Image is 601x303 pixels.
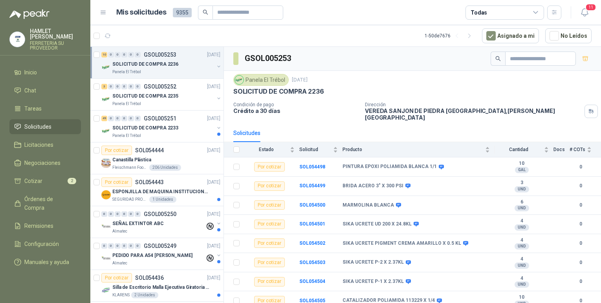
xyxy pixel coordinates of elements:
img: Company Logo [101,94,111,104]
div: 0 [128,84,134,89]
a: Licitaciones [9,137,81,152]
div: UND [515,224,529,231]
img: Company Logo [235,76,244,84]
span: Tareas [24,104,42,113]
p: GSOL005251 [144,116,176,121]
b: MARMOLINA BLANCA [343,202,394,209]
div: 0 [108,84,114,89]
a: SOL054503 [299,260,325,265]
div: Por cotizar [254,220,285,229]
p: SOLICITUD DE COMPRA 2236 [112,61,178,68]
b: 0 [570,240,592,247]
div: 0 [128,211,134,217]
p: GSOL005252 [144,84,176,89]
span: Manuales y ayuda [24,258,69,266]
p: PEDIDO PARA A54 [PERSON_NAME] [112,252,192,259]
p: Silla de Escritorio Malla Ejecutiva Giratoria Cromada con Reposabrazos Fijo Negra [112,284,210,291]
p: SOLICITUD DE COMPRA 2233 [112,124,178,132]
b: 0 [570,201,592,209]
span: # COTs [570,147,585,152]
button: 11 [577,6,592,20]
p: Panela El Trébol [112,101,141,107]
div: 0 [108,116,114,121]
span: Chat [24,86,36,95]
div: 0 [101,211,107,217]
span: 9355 [173,8,192,17]
h1: Mis solicitudes [116,7,167,18]
b: 4 [495,275,549,282]
b: 0 [570,182,592,190]
div: 0 [135,52,141,57]
span: Cantidad [495,147,542,152]
span: 2 [68,178,76,184]
div: Por cotizar [254,277,285,286]
a: Por cotizarSOL054444[DATE] Company LogoCanastilla PlásticaFleischmann Foods S.A.206 Unidades [90,142,224,174]
a: Negociaciones [9,155,81,170]
a: SOL054504 [299,279,325,284]
div: 10 [101,52,107,57]
div: 3 [101,84,107,89]
div: GAL [515,167,529,173]
th: Producto [343,142,495,157]
div: UND [515,281,529,288]
button: Asignado a mi [482,28,539,43]
p: Crédito a 30 días [233,107,359,114]
p: [DATE] [207,115,220,122]
th: Docs [553,142,570,157]
img: Company Logo [101,286,111,295]
span: Producto [343,147,484,152]
th: # COTs [570,142,601,157]
p: [DATE] [207,179,220,186]
div: 1 Unidades [149,196,176,203]
p: SOL054444 [135,148,164,153]
b: SOL054502 [299,240,325,246]
b: 0 [570,163,592,171]
p: Condición de pago [233,102,359,107]
p: Fleischmann Foods S.A. [112,164,148,171]
div: 0 [115,211,121,217]
p: HAMLET [PERSON_NAME] [30,28,81,39]
a: 0 0 0 0 0 0 GSOL005249[DATE] Company LogoPEDIDO PARA A54 [PERSON_NAME]Almatec [101,241,222,266]
p: SOLICITUD DE COMPRA 2235 [112,92,178,100]
a: Remisiones [9,218,81,233]
b: SOL054499 [299,183,325,188]
span: Solicitud [299,147,332,152]
b: 6 [495,199,549,205]
th: Estado [244,142,299,157]
img: Company Logo [101,158,111,168]
p: [DATE] [207,83,220,91]
div: Por cotizar [254,238,285,248]
span: search [495,56,501,61]
img: Company Logo [101,126,111,136]
button: No Leídos [545,28,592,43]
div: 0 [135,84,141,89]
p: [DATE] [207,274,220,282]
a: Chat [9,83,81,98]
div: 0 [128,52,134,57]
img: Company Logo [101,254,111,263]
div: 0 [121,84,127,89]
div: 0 [121,52,127,57]
span: Inicio [24,68,37,77]
div: Todas [471,8,487,17]
p: Almatec [112,260,127,266]
div: 0 [135,211,141,217]
b: SOL054500 [299,202,325,208]
p: SOLICITUD DE COMPRA 2236 [233,87,324,96]
p: GSOL005249 [144,243,176,249]
a: 10 0 0 0 0 0 GSOL005253[DATE] Company LogoSOLICITUD DE COMPRA 2236Panela El Trébol [101,50,222,75]
a: 3 0 0 0 0 0 GSOL005252[DATE] Company LogoSOLICITUD DE COMPRA 2235Panela El Trébol [101,82,222,107]
th: Cantidad [495,142,553,157]
div: 0 [115,52,121,57]
p: [DATE] [207,211,220,218]
a: Por cotizarSOL054436[DATE] Company LogoSilla de Escritorio Malla Ejecutiva Giratoria Cromada con ... [90,270,224,302]
p: VEREDA SANJON DE PIEDRA [GEOGRAPHIC_DATA] , [PERSON_NAME][GEOGRAPHIC_DATA] [365,107,581,121]
div: 0 [108,243,114,249]
a: Por cotizarSOL054443[DATE] Company LogoESPONJILLA DE MAQUINA INSTITUCIONAL-NEGRA X 12 UNIDADESSEG... [90,174,224,206]
div: 0 [115,84,121,89]
a: Tareas [9,101,81,116]
img: Company Logo [101,190,111,200]
div: 206 Unidades [149,164,181,171]
b: SIKA UCRETE PIGMENT CREMA AMARILLO X 0.5 KL [343,240,461,247]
